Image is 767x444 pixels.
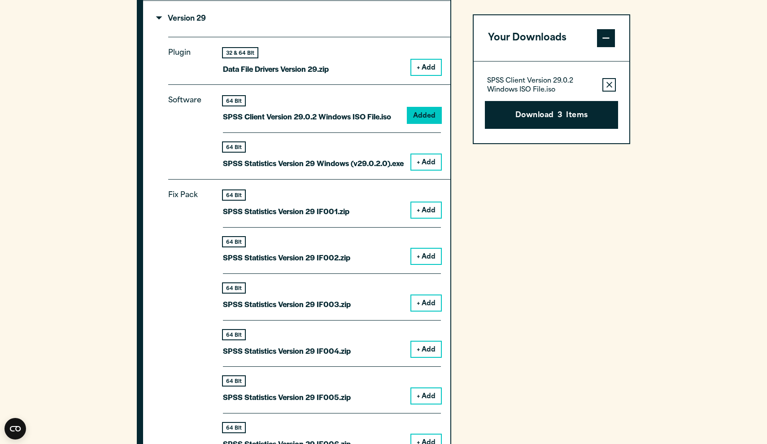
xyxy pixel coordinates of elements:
div: 64 Bit [223,376,245,386]
span: 3 [558,110,562,122]
button: + Add [411,249,441,264]
p: SPSS Client Version 29.0.2 Windows ISO File.iso [223,110,391,123]
p: SPSS Statistics Version 29 IF004.zip [223,344,351,357]
button: + Add [411,342,441,357]
p: Plugin [168,47,209,68]
div: 64 Bit [223,283,245,293]
summary: Version 29 [143,1,450,37]
div: 64 Bit [223,142,245,152]
div: 64 Bit [223,237,245,246]
button: Open CMP widget [4,418,26,440]
button: Added [408,108,441,123]
p: SPSS Statistics Version 29 Windows (v29.0.2.0).exe [223,157,404,170]
div: 64 Bit [223,423,245,432]
p: Software [168,94,209,162]
div: 64 Bit [223,96,245,106]
div: Your Downloads [474,61,629,143]
button: + Add [411,60,441,75]
button: Download3Items [485,101,618,129]
button: + Add [411,154,441,170]
p: SPSS Statistics Version 29 IF001.zip [223,205,349,218]
button: Your Downloads [474,15,629,61]
button: + Add [411,202,441,218]
div: 32 & 64 Bit [223,48,257,57]
p: Data File Drivers Version 29.zip [223,62,329,75]
p: SPSS Statistics Version 29 IF002.zip [223,251,350,264]
p: SPSS Statistics Version 29 IF003.zip [223,298,351,311]
div: 64 Bit [223,190,245,200]
button: + Add [411,388,441,404]
div: 64 Bit [223,330,245,339]
button: + Add [411,295,441,311]
p: SPSS Client Version 29.0.2 Windows ISO File.iso [487,77,595,95]
p: SPSS Statistics Version 29 IF005.zip [223,391,351,404]
p: Version 29 [157,15,206,22]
